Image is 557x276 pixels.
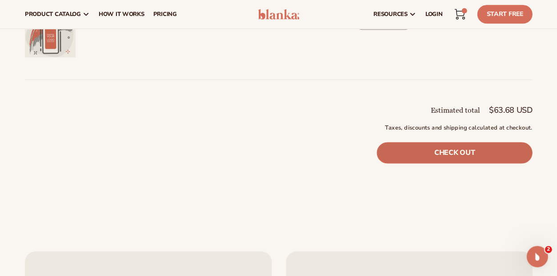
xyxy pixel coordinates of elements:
p: $63.68 USD [489,106,532,114]
a: Check out [377,142,532,163]
a: Start Free [477,5,532,24]
h2: Estimated total [430,107,480,114]
span: resources [373,11,407,18]
iframe: PayPal-paypal [377,181,532,200]
span: How It Works [99,11,144,18]
span: product catalog [25,11,81,18]
small: Taxes, discounts and shipping calculated at checkout. [377,124,532,133]
span: 2 [545,246,552,253]
span: LOGIN [425,11,442,18]
iframe: Intercom live chat [526,246,548,267]
img: Branded color swatches. [25,7,76,57]
span: pricing [153,11,176,18]
img: logo [258,9,300,20]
